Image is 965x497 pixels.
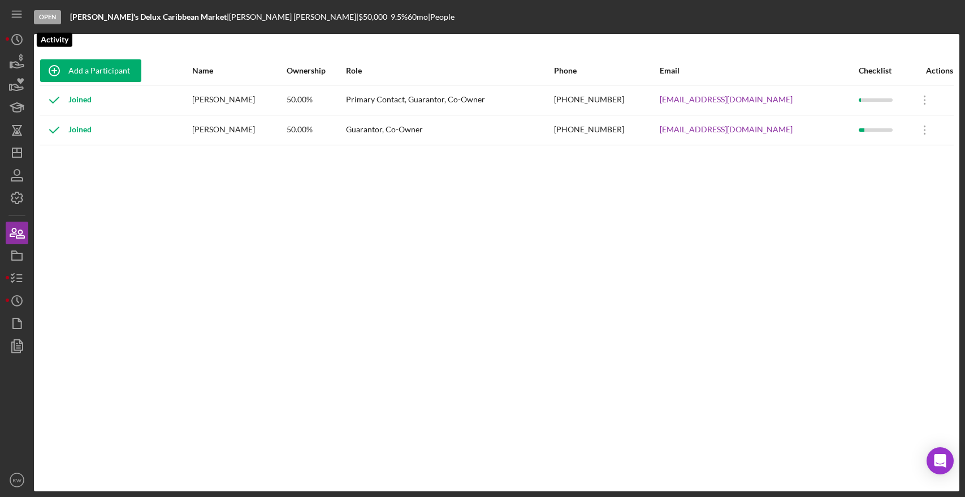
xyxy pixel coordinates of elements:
div: Primary Contact, Guarantor, Co-Owner [346,86,553,114]
div: Ownership [287,66,345,75]
b: [PERSON_NAME]'s Delux Caribbean Market [70,12,227,21]
div: [PHONE_NUMBER] [554,86,659,114]
div: [PERSON_NAME] [192,116,286,144]
div: [PERSON_NAME] [192,86,286,114]
div: Joined [40,86,92,114]
text: KW [12,477,21,483]
div: | People [428,12,455,21]
div: Open [34,10,61,24]
a: [EMAIL_ADDRESS][DOMAIN_NAME] [660,95,793,104]
span: $50,000 [358,12,387,21]
button: Add a Participant [40,59,141,82]
div: Name [192,66,286,75]
div: 50.00% [287,86,345,114]
div: [PHONE_NUMBER] [554,116,659,144]
div: Role [346,66,553,75]
div: Open Intercom Messenger [927,447,954,474]
button: KW [6,469,28,491]
a: [EMAIL_ADDRESS][DOMAIN_NAME] [660,125,793,134]
div: 50.00% [287,116,345,144]
div: Phone [554,66,659,75]
div: Add a Participant [68,59,130,82]
div: 9.5 % [391,12,408,21]
div: Joined [40,116,92,144]
div: [PERSON_NAME] [PERSON_NAME] | [229,12,358,21]
div: | [70,12,229,21]
div: Checklist [859,66,910,75]
div: Email [660,66,858,75]
div: 60 mo [408,12,428,21]
div: Actions [911,66,953,75]
div: Guarantor, Co-Owner [346,116,553,144]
